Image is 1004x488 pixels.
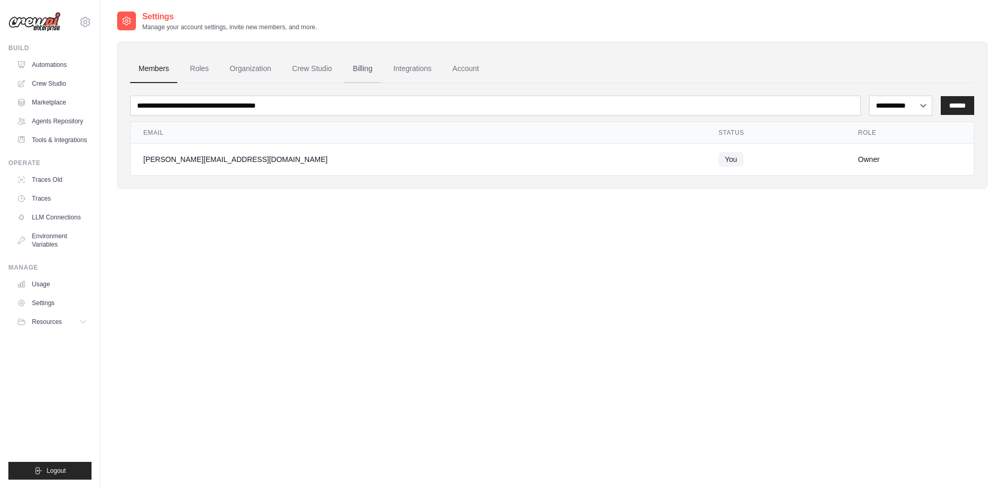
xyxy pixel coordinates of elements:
[8,263,92,272] div: Manage
[13,171,92,188] a: Traces Old
[706,122,846,144] th: Status
[13,56,92,73] a: Automations
[284,55,340,83] a: Crew Studio
[47,467,66,475] span: Logout
[181,55,217,83] a: Roles
[385,55,440,83] a: Integrations
[13,276,92,293] a: Usage
[221,55,279,83] a: Organization
[846,122,974,144] th: Role
[32,318,62,326] span: Resources
[13,190,92,207] a: Traces
[8,44,92,52] div: Build
[8,462,92,480] button: Logout
[444,55,487,83] a: Account
[8,159,92,167] div: Operate
[13,313,92,330] button: Resources
[13,94,92,111] a: Marketplace
[131,122,706,144] th: Email
[13,228,92,253] a: Environment Variables
[718,152,744,167] span: You
[13,295,92,311] a: Settings
[143,154,693,165] div: [PERSON_NAME][EMAIL_ADDRESS][DOMAIN_NAME]
[13,113,92,130] a: Agents Repository
[345,55,381,83] a: Billing
[8,12,61,32] img: Logo
[142,23,317,31] p: Manage your account settings, invite new members, and more.
[130,55,177,83] a: Members
[13,75,92,92] a: Crew Studio
[858,154,961,165] div: Owner
[13,132,92,148] a: Tools & Integrations
[13,209,92,226] a: LLM Connections
[142,10,317,23] h2: Settings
